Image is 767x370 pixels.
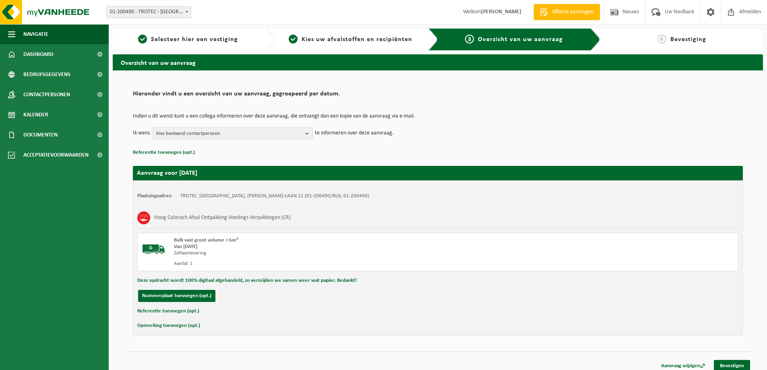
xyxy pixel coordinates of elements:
span: Documenten [23,125,58,145]
span: Overzicht van uw aanvraag [478,36,563,43]
span: 2 [289,35,298,43]
span: Kies uw afvalstoffen en recipiënten [302,36,412,43]
h2: Hieronder vindt u een overzicht van uw aanvraag, gegroepeerd per datum. [133,91,743,101]
strong: Van [DATE] [174,244,197,249]
button: Nummerplaat toevoegen (opt.) [138,290,215,302]
span: 1 [138,35,147,43]
button: Referentie toevoegen (opt.) [133,147,195,158]
img: BL-SO-LV.png [142,237,166,261]
h3: Hoog Calorisch Afval Ontpakking Voedings Verpakkingen (CR) [154,211,291,224]
div: Aantal: 1 [174,260,470,267]
span: 3 [465,35,474,43]
p: Ik wens [133,127,150,139]
p: te informeren over deze aanvraag. [315,127,394,139]
span: Bulk vast groot volume > 6m³ [174,238,238,243]
div: Zelfaanlevering [174,250,470,256]
a: 1Selecteer hier een vestiging [117,35,259,44]
strong: Aanvraag voor [DATE] [137,170,197,176]
span: Selecteer hier een vestiging [151,36,238,43]
h2: Overzicht van uw aanvraag [113,54,763,70]
span: 01-200490 - TROTEC - VEURNE [107,6,191,18]
span: Bedrijfsgegevens [23,64,70,85]
td: TROTEC, [GEOGRAPHIC_DATA], [PERSON_NAME]-LAAN 21 (01-200490/BUS, 01-200490) [180,193,369,199]
span: Kalender [23,105,48,125]
span: Bevestiging [670,36,706,43]
span: Dashboard [23,44,54,64]
span: Contactpersonen [23,85,70,105]
button: Deze opdracht wordt 100% digitaal afgehandeld, zo vermijden we samen weer wat papier. Bedankt! [137,275,357,286]
strong: Plaatsingsadres: [137,193,172,198]
p: Indien u dit wenst kunt u een collega informeren over deze aanvraag, die ontvangt dan een kopie v... [133,114,743,119]
span: Acceptatievoorwaarden [23,145,89,165]
span: Offerte aanvragen [550,8,596,16]
span: 01-200490 - TROTEC - VEURNE [106,6,191,18]
button: Referentie toevoegen (opt.) [137,306,199,316]
a: 2Kies uw afvalstoffen en recipiënten [279,35,422,44]
a: Offerte aanvragen [533,4,600,20]
button: Kies bestaand contactpersoon [152,127,313,139]
strong: [PERSON_NAME] [481,9,521,15]
span: Navigatie [23,24,48,44]
button: Opmerking toevoegen (opt.) [137,320,200,331]
span: 4 [657,35,666,43]
span: Kies bestaand contactpersoon [156,128,302,140]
